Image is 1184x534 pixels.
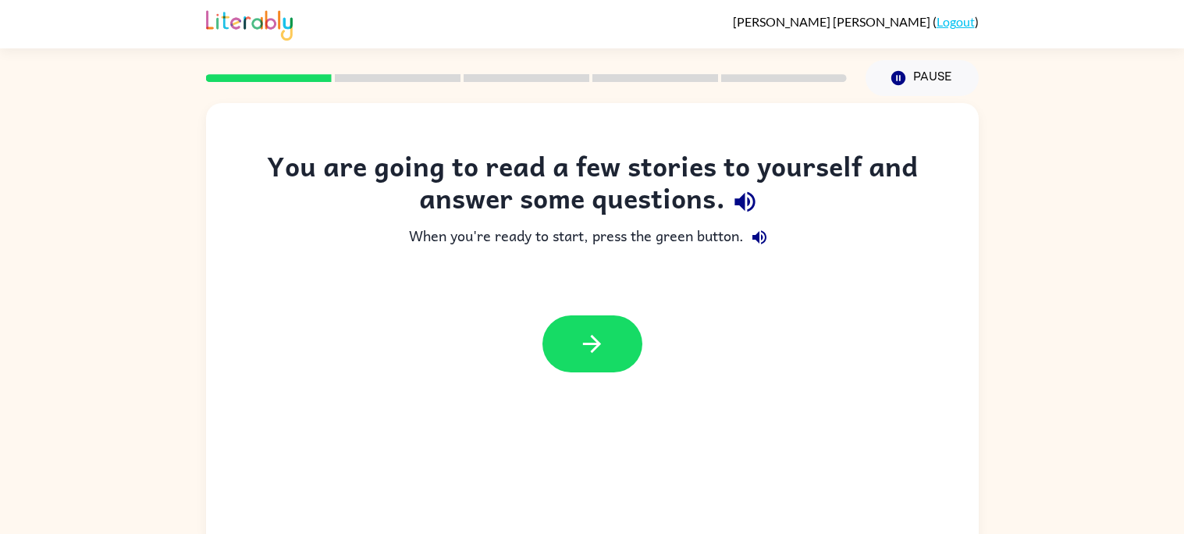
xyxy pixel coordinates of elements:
span: [PERSON_NAME] [PERSON_NAME] [733,14,933,29]
button: Pause [866,60,979,96]
img: Literably [206,6,293,41]
div: ( ) [733,14,979,29]
div: You are going to read a few stories to yourself and answer some questions. [237,150,948,222]
a: Logout [937,14,975,29]
div: When you're ready to start, press the green button. [237,222,948,253]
